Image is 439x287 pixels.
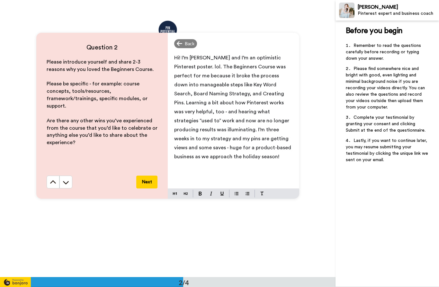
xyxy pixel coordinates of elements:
[136,176,157,188] button: Next
[358,11,439,16] div: Pinterest expert and business coach
[346,43,422,61] span: Remember to read the questions carefully before recording or typing down your answer.
[174,55,292,159] span: Hi! I’m [PERSON_NAME] and I’m an optimistic Pinterest poster. lol. The Beginners Course was perfe...
[47,81,149,109] span: Please be specific - for example: course concepts, tools/resources, framework/trainings, specific...
[168,278,199,287] div: 2/4
[199,192,202,196] img: bold-mark.svg
[47,118,159,145] span: Are there any other wins you’ve experienced from the course that you’d like to celebrate or anyth...
[220,192,224,196] img: underline-mark.svg
[235,191,238,196] img: bulleted-block.svg
[346,66,426,109] span: Please find somewhere nice and bright with good, even lighting and minimal background noise if yo...
[346,138,429,162] span: Lastly, if you want to continue later, you may resume submitting your testimonial by clicking the...
[260,192,264,196] img: clear-format.svg
[185,40,194,47] span: Back
[246,191,249,196] img: numbered-block.svg
[339,3,354,18] img: Profile Image
[210,192,212,196] img: italic-mark.svg
[173,191,177,196] img: heading-one-block.svg
[174,39,197,48] div: Back
[47,43,157,52] h4: Question 2
[346,115,426,133] span: Complete your testimonial by granting your consent and clicking Submit at the end of the question...
[47,59,154,72] span: Please introduce yourself and share 2-3 reasons why you loved the Beginners Course.
[184,191,188,196] img: heading-two-block.svg
[346,27,403,35] span: Before you begin
[358,4,439,10] div: [PERSON_NAME]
